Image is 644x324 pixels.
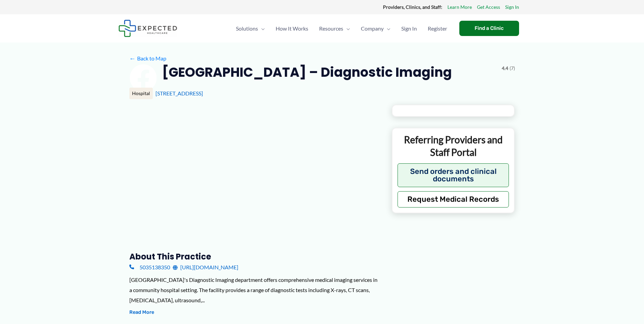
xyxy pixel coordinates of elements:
[231,17,453,40] nav: Primary Site Navigation
[398,163,509,187] button: Send orders and clinical documents
[118,20,177,37] img: Expected Healthcare Logo - side, dark font, small
[258,17,265,40] span: Menu Toggle
[129,88,153,99] div: Hospital
[129,55,136,61] span: ←
[319,17,343,40] span: Resources
[422,17,453,40] a: Register
[276,17,308,40] span: How It Works
[401,17,417,40] span: Sign In
[459,21,519,36] a: Find a Clinic
[428,17,447,40] span: Register
[398,191,509,208] button: Request Medical Records
[396,17,422,40] a: Sign In
[129,262,170,272] a: 5035138350
[505,3,519,12] a: Sign In
[510,64,515,73] span: (7)
[236,17,258,40] span: Solutions
[384,17,390,40] span: Menu Toggle
[477,3,500,12] a: Get Access
[314,17,355,40] a: ResourcesMenu Toggle
[343,17,350,40] span: Menu Toggle
[447,3,472,12] a: Learn More
[383,4,442,10] strong: Providers, Clinics, and Staff:
[129,308,154,317] button: Read More
[129,275,381,305] div: [GEOGRAPHIC_DATA]'s Diagnostic Imaging department offers comprehensive medical imaging services i...
[155,90,203,96] a: [STREET_ADDRESS]
[361,17,384,40] span: Company
[129,53,166,64] a: ←Back to Map
[398,133,509,158] p: Referring Providers and Staff Portal
[355,17,396,40] a: CompanyMenu Toggle
[231,17,270,40] a: SolutionsMenu Toggle
[502,64,508,73] span: 4.4
[270,17,314,40] a: How It Works
[129,251,381,262] h3: About this practice
[173,262,238,272] a: [URL][DOMAIN_NAME]
[162,64,452,80] h2: [GEOGRAPHIC_DATA] – Diagnostic Imaging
